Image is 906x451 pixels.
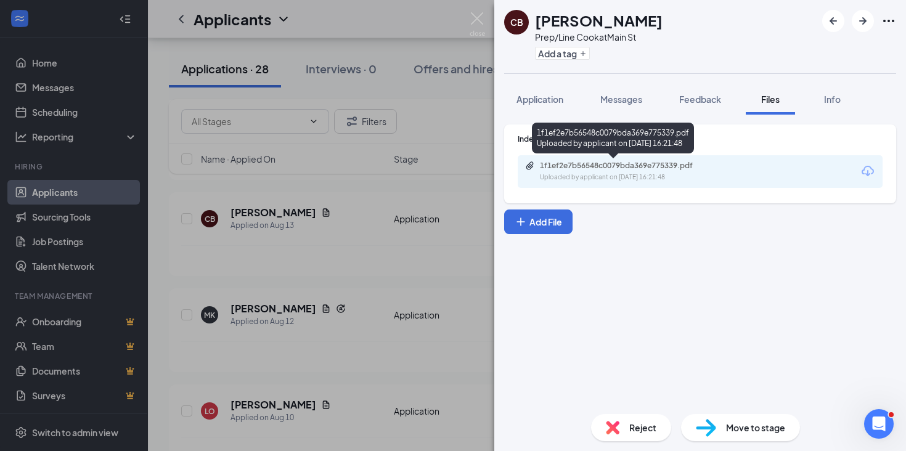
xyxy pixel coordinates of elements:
[535,31,663,43] div: Prep/Line Cook at Main St
[525,161,535,171] svg: Paperclip
[855,14,870,28] svg: ArrowRight
[535,10,663,31] h1: [PERSON_NAME]
[824,94,841,105] span: Info
[516,94,563,105] span: Application
[852,10,874,32] button: ArrowRight
[761,94,780,105] span: Files
[504,209,573,234] button: Add FilePlus
[518,134,883,144] div: Indeed Resume
[532,123,694,153] div: 1f1ef2e7b56548c0079bda369e775339.pdf Uploaded by applicant on [DATE] 16:21:48
[826,14,841,28] svg: ArrowLeftNew
[860,164,875,179] svg: Download
[600,94,642,105] span: Messages
[579,50,587,57] svg: Plus
[679,94,721,105] span: Feedback
[525,161,725,182] a: Paperclip1f1ef2e7b56548c0079bda369e775339.pdfUploaded by applicant on [DATE] 16:21:48
[515,216,527,228] svg: Plus
[726,421,785,434] span: Move to stage
[535,47,590,60] button: PlusAdd a tag
[510,16,523,28] div: CB
[540,161,712,171] div: 1f1ef2e7b56548c0079bda369e775339.pdf
[881,14,896,28] svg: Ellipses
[540,173,725,182] div: Uploaded by applicant on [DATE] 16:21:48
[864,409,894,439] iframe: Intercom live chat
[629,421,656,434] span: Reject
[822,10,844,32] button: ArrowLeftNew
